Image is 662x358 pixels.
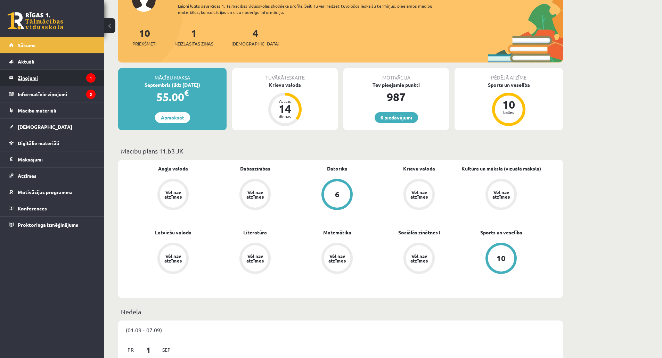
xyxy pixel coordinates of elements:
[9,168,96,184] a: Atzīmes
[18,151,96,167] legend: Maksājumi
[480,229,522,236] a: Sports un veselība
[132,40,156,47] span: Priekšmeti
[343,89,449,105] div: 987
[327,165,348,172] a: Datorika
[86,90,96,99] i: 3
[232,68,338,81] div: Tuvākā ieskaite
[9,37,96,53] a: Sākums
[9,217,96,233] a: Proktoringa izmēģinājums
[118,81,227,89] div: Septembris (līdz [DATE])
[123,344,138,355] span: Pr
[335,191,340,198] div: 6
[461,165,541,172] a: Kultūra un māksla (vizuālā māksla)
[155,229,191,236] a: Latviešu valoda
[18,42,35,48] span: Sākums
[275,99,295,103] div: Atlicis
[460,179,542,211] a: Vēl nav atzīmes
[184,88,189,98] span: €
[9,135,96,151] a: Digitālie materiāli
[455,68,563,81] div: Pēdējā atzīme
[9,184,96,200] a: Motivācijas programma
[398,229,440,236] a: Sociālās zinātnes I
[240,165,270,172] a: Dabaszinības
[9,200,96,216] a: Konferences
[155,112,190,123] a: Apmaksāt
[460,243,542,275] a: 10
[275,103,295,114] div: 14
[296,243,378,275] a: Vēl nav atzīmes
[343,81,449,89] div: Tev pieejamie punkti
[174,27,213,47] a: 1Neizlasītās ziņas
[18,58,34,65] span: Aktuāli
[8,12,63,30] a: Rīgas 1. Tālmācības vidusskola
[245,254,265,263] div: Vēl nav atzīmes
[138,344,160,356] span: 1
[132,179,214,211] a: Vēl nav atzīmes
[9,119,96,135] a: [DEMOGRAPHIC_DATA]
[214,243,296,275] a: Vēl nav atzīmes
[9,102,96,118] a: Mācību materiāli
[18,86,96,102] legend: Informatīvie ziņojumi
[163,190,183,199] div: Vēl nav atzīmes
[497,255,506,262] div: 10
[343,68,449,81] div: Motivācija
[214,179,296,211] a: Vēl nav atzīmes
[378,243,460,275] a: Vēl nav atzīmes
[275,114,295,118] div: dienas
[378,179,460,211] a: Vēl nav atzīmes
[18,140,59,146] span: Digitālie materiāli
[18,205,47,211] span: Konferences
[118,68,227,81] div: Mācību maksa
[243,229,267,236] a: Literatūra
[232,81,338,127] a: Krievu valoda Atlicis 14 dienas
[121,307,560,316] p: Nedēļa
[18,222,78,228] span: Proktoringa izmēģinājums
[491,190,511,199] div: Vēl nav atzīmes
[323,229,351,236] a: Matemātika
[232,81,338,89] div: Krievu valoda
[132,243,214,275] a: Vēl nav atzīmes
[159,344,174,355] span: Sep
[231,40,279,47] span: [DEMOGRAPHIC_DATA]
[409,254,429,263] div: Vēl nav atzīmes
[498,99,519,110] div: 10
[118,89,227,105] div: 55.00
[18,70,96,86] legend: Ziņojumi
[18,124,72,130] span: [DEMOGRAPHIC_DATA]
[9,151,96,167] a: Maksājumi
[18,107,56,114] span: Mācību materiāli
[9,70,96,86] a: Ziņojumi1
[178,3,445,15] div: Laipni lūgts savā Rīgas 1. Tālmācības vidusskolas skolnieka profilā. Šeit Tu vari redzēt tuvojošo...
[174,40,213,47] span: Neizlasītās ziņas
[455,81,563,127] a: Sports un veselība 10 balles
[86,73,96,83] i: 1
[118,320,563,339] div: (01.09 - 07.09)
[245,190,265,199] div: Vēl nav atzīmes
[158,165,188,172] a: Angļu valoda
[163,254,183,263] div: Vēl nav atzīmes
[327,254,347,263] div: Vēl nav atzīmes
[231,27,279,47] a: 4[DEMOGRAPHIC_DATA]
[18,189,73,195] span: Motivācijas programma
[498,110,519,114] div: balles
[375,112,418,123] a: 6 piedāvājumi
[296,179,378,211] a: 6
[121,146,560,156] p: Mācību plāns 11.b3 JK
[18,173,36,179] span: Atzīmes
[403,165,435,172] a: Krievu valoda
[9,53,96,69] a: Aktuāli
[409,190,429,199] div: Vēl nav atzīmes
[9,86,96,102] a: Informatīvie ziņojumi3
[132,27,156,47] a: 10Priekšmeti
[455,81,563,89] div: Sports un veselība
